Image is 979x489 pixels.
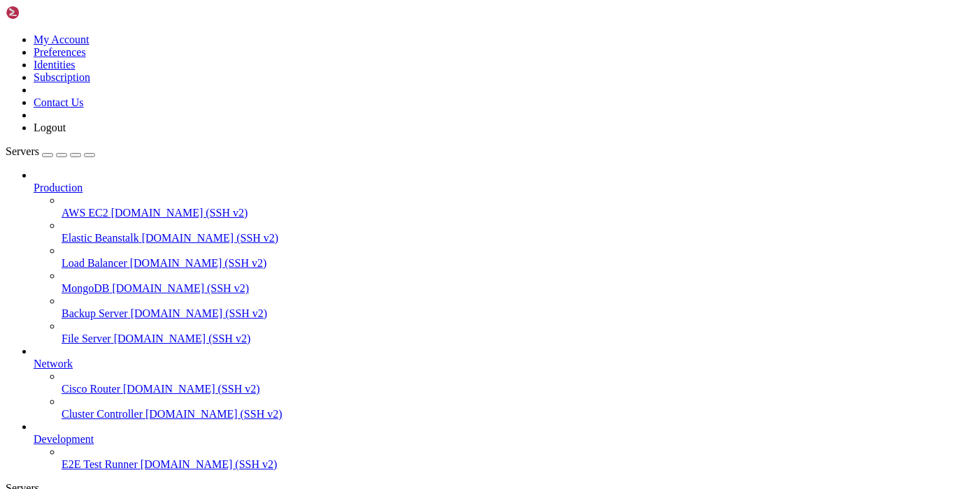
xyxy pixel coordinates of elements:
[34,345,973,421] li: Network
[62,219,973,245] li: Elastic Beanstalk [DOMAIN_NAME] (SSH v2)
[62,395,973,421] li: Cluster Controller [DOMAIN_NAME] (SSH v2)
[62,282,109,294] span: MongoDB
[62,333,973,345] a: File Server [DOMAIN_NAME] (SSH v2)
[62,194,973,219] li: AWS EC2 [DOMAIN_NAME] (SSH v2)
[114,333,251,344] span: [DOMAIN_NAME] (SSH v2)
[62,232,973,245] a: Elastic Beanstalk [DOMAIN_NAME] (SSH v2)
[6,6,86,20] img: Shellngn
[123,383,260,395] span: [DOMAIN_NAME] (SSH v2)
[62,408,143,420] span: Cluster Controller
[141,458,278,470] span: [DOMAIN_NAME] (SSH v2)
[111,207,248,219] span: [DOMAIN_NAME] (SSH v2)
[62,458,973,471] a: E2E Test Runner [DOMAIN_NAME] (SSH v2)
[62,458,138,470] span: E2E Test Runner
[62,446,973,471] li: E2E Test Runner [DOMAIN_NAME] (SSH v2)
[62,307,973,320] a: Backup Server [DOMAIN_NAME] (SSH v2)
[6,145,95,157] a: Servers
[34,421,973,471] li: Development
[34,96,84,108] a: Contact Us
[62,383,973,395] a: Cisco Router [DOMAIN_NAME] (SSH v2)
[131,307,268,319] span: [DOMAIN_NAME] (SSH v2)
[62,270,973,295] li: MongoDB [DOMAIN_NAME] (SSH v2)
[34,358,73,370] span: Network
[34,122,66,133] a: Logout
[34,182,973,194] a: Production
[6,145,39,157] span: Servers
[62,207,108,219] span: AWS EC2
[34,169,973,345] li: Production
[62,232,139,244] span: Elastic Beanstalk
[62,295,973,320] li: Backup Server [DOMAIN_NAME] (SSH v2)
[62,257,973,270] a: Load Balancer [DOMAIN_NAME] (SSH v2)
[62,370,973,395] li: Cisco Router [DOMAIN_NAME] (SSH v2)
[62,320,973,345] li: File Server [DOMAIN_NAME] (SSH v2)
[142,232,279,244] span: [DOMAIN_NAME] (SSH v2)
[62,307,128,319] span: Backup Server
[34,433,973,446] a: Development
[62,207,973,219] a: AWS EC2 [DOMAIN_NAME] (SSH v2)
[34,358,973,370] a: Network
[130,257,267,269] span: [DOMAIN_NAME] (SSH v2)
[34,46,86,58] a: Preferences
[62,282,973,295] a: MongoDB [DOMAIN_NAME] (SSH v2)
[34,59,76,71] a: Identities
[34,182,83,194] span: Production
[62,408,973,421] a: Cluster Controller [DOMAIN_NAME] (SSH v2)
[62,333,111,344] span: File Server
[62,245,973,270] li: Load Balancer [DOMAIN_NAME] (SSH v2)
[34,433,94,445] span: Development
[34,71,90,83] a: Subscription
[145,408,283,420] span: [DOMAIN_NAME] (SSH v2)
[62,383,120,395] span: Cisco Router
[62,257,127,269] span: Load Balancer
[112,282,249,294] span: [DOMAIN_NAME] (SSH v2)
[34,34,90,45] a: My Account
